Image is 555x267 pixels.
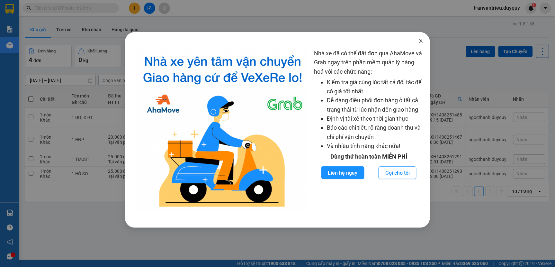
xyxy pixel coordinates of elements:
button: Liên hệ ngay [321,166,364,179]
button: Gọi cho tôi [379,166,416,179]
li: Dễ dàng điều phối đơn hàng ở tất cả trạng thái từ lúc nhận đến giao hàng [327,96,424,114]
li: Và nhiều tính năng khác nữa! [327,142,424,151]
div: Dùng thử hoàn toàn MIỄN PHÍ [314,152,424,161]
li: Báo cáo chi tiết, rõ ràng doanh thu và chi phí vận chuyển [327,123,424,142]
span: Gọi cho tôi [385,169,410,177]
div: Nhà xe đã có thể đặt đơn qua AhaMove và Grab ngay trên phần mềm quản lý hàng hoá với các chức năng: [314,49,424,212]
li: Định vị tài xế theo thời gian thực [327,114,424,123]
img: logo [137,49,309,212]
span: Liên hệ ngay [328,169,358,177]
button: Close [412,32,430,50]
span: close [418,38,424,43]
li: Kiểm tra giá cùng lúc tất cả đối tác để có giá tốt nhất [327,78,424,96]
